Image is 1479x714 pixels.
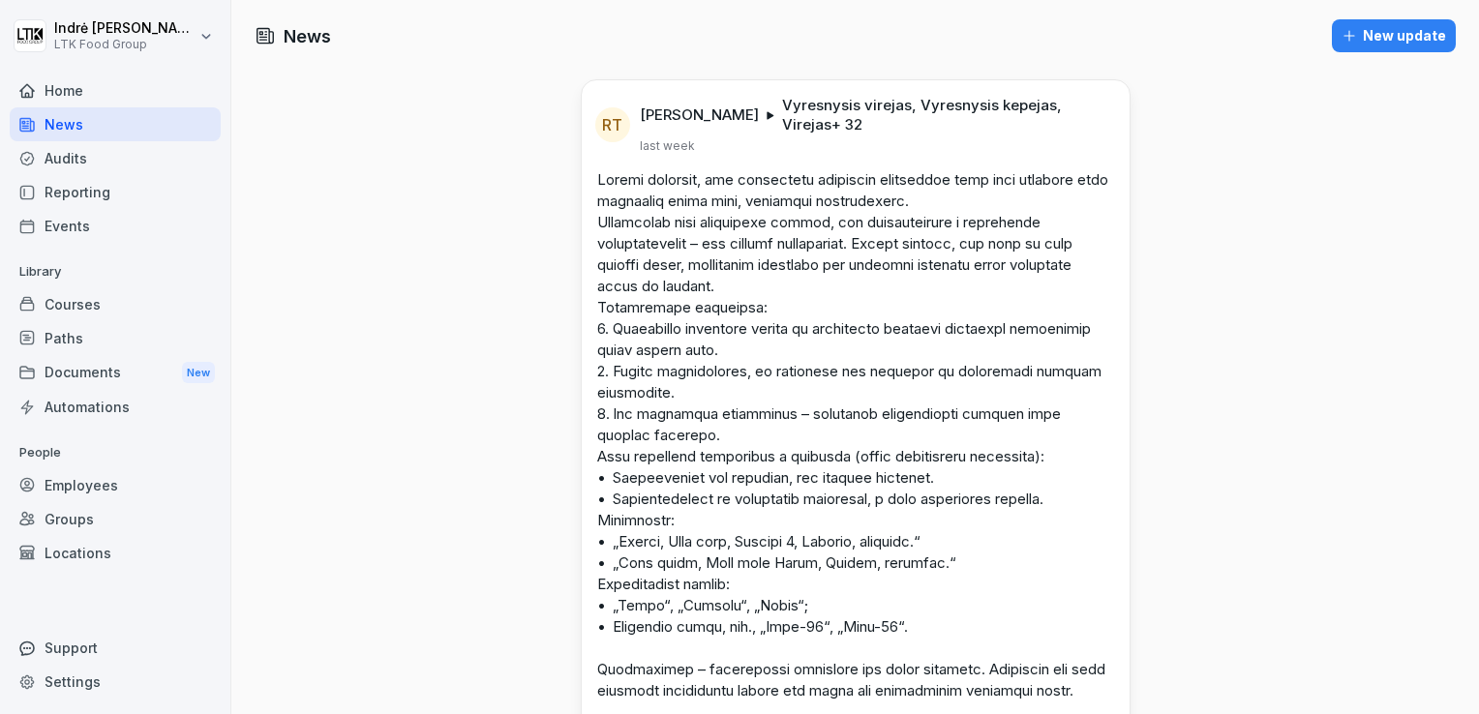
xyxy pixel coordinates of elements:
[10,536,221,570] a: Locations
[640,105,759,125] p: [PERSON_NAME]
[284,23,331,49] h1: News
[10,390,221,424] a: Automations
[10,355,221,391] div: Documents
[10,437,221,468] p: People
[54,20,196,37] p: Indrė [PERSON_NAME]
[595,107,630,142] div: RT
[10,256,221,287] p: Library
[182,362,215,384] div: New
[597,169,1114,701] p: Loremi dolorsit, ame consectetu adipiscin elitseddoe temp inci utlabore etdo magnaaliq enima mini...
[10,107,221,141] a: News
[54,38,196,51] p: LTK Food Group
[10,74,221,107] a: Home
[10,141,221,175] a: Audits
[1332,19,1456,52] button: New update
[10,175,221,209] a: Reporting
[10,502,221,536] a: Groups
[10,468,221,502] a: Employees
[10,355,221,391] a: DocumentsNew
[782,96,1106,134] p: Vyresnysis virejas, Vyresnysis kepejas, Virejas + 32
[10,321,221,355] a: Paths
[1342,25,1446,46] div: New update
[10,631,221,665] div: Support
[640,138,695,154] p: last week
[10,209,221,243] a: Events
[10,287,221,321] a: Courses
[10,665,221,699] a: Settings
